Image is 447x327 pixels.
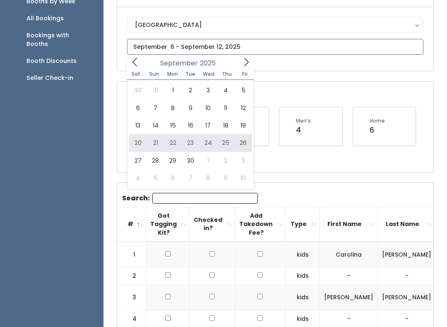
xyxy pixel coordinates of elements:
span: Fri [236,72,254,77]
input: September 6 - September 12, 2025 [127,39,423,55]
span: September 9, 2025 [182,99,199,117]
div: Booth Discounts [26,57,77,65]
span: Wed [199,72,218,77]
td: - [378,267,436,285]
td: Carolina [320,241,378,267]
span: September 14, 2025 [147,117,164,134]
td: 3 [117,285,146,310]
span: September 5, 2025 [234,82,252,99]
span: October 6, 2025 [164,169,182,187]
span: August 30, 2025 [129,82,147,99]
td: kids [286,285,320,310]
span: October 3, 2025 [234,152,252,169]
span: September 12, 2025 [234,99,252,117]
button: [GEOGRAPHIC_DATA] [127,17,423,33]
span: September 18, 2025 [217,117,234,134]
span: September 16, 2025 [182,117,199,134]
span: Sat [127,72,145,77]
span: September 27, 2025 [129,152,147,169]
span: September 21, 2025 [147,134,164,151]
span: September 7, 2025 [147,99,164,117]
th: #: activate to sort column descending [117,207,146,241]
span: Thu [218,72,236,77]
td: [PERSON_NAME] [320,285,378,310]
span: September 25, 2025 [217,134,234,151]
span: Sun [145,72,163,77]
span: September 4, 2025 [217,82,234,99]
span: August 31, 2025 [147,82,164,99]
span: September 30, 2025 [182,152,199,169]
td: [PERSON_NAME] [378,285,436,310]
input: Year [198,58,223,68]
div: 6 [370,125,385,135]
td: [PERSON_NAME] [378,241,436,267]
span: October 10, 2025 [234,169,252,187]
span: September 19, 2025 [234,117,252,134]
span: October 7, 2025 [182,169,199,187]
th: Add Takedown Fee?: activate to sort column ascending [235,207,286,241]
span: September 11, 2025 [217,99,234,117]
span: October 2, 2025 [217,152,234,169]
span: September 2, 2025 [182,82,199,99]
span: September 28, 2025 [147,152,164,169]
span: Mon [163,72,182,77]
span: September 8, 2025 [164,99,182,117]
span: September 13, 2025 [129,117,147,134]
span: September 10, 2025 [199,99,217,117]
div: Home [370,117,385,125]
th: Checked in?: activate to sort column ascending [190,207,235,241]
div: Bookings with Booths [26,31,90,48]
span: September [160,60,198,67]
td: kids [286,241,320,267]
span: September 29, 2025 [164,152,182,169]
div: All Bookings [26,14,64,23]
span: October 9, 2025 [217,169,234,187]
span: September 22, 2025 [164,134,182,151]
span: September 3, 2025 [199,82,217,99]
span: September 23, 2025 [182,134,199,151]
span: September 1, 2025 [164,82,182,99]
input: Search: [152,193,258,204]
td: 1 [117,241,146,267]
label: Search: [122,193,258,204]
td: 2 [117,267,146,285]
span: October 4, 2025 [129,169,147,187]
span: September 6, 2025 [129,99,147,117]
span: Tue [181,72,199,77]
td: - [320,267,378,285]
div: Men's [296,117,311,125]
th: First Name: activate to sort column ascending [320,207,378,241]
div: [GEOGRAPHIC_DATA] [135,20,416,29]
span: September 17, 2025 [199,117,217,134]
td: kids [286,267,320,285]
span: September 24, 2025 [199,134,217,151]
div: Seller Check-in [26,74,73,82]
th: Last Name: activate to sort column ascending [378,207,436,241]
span: October 5, 2025 [147,169,164,187]
span: October 8, 2025 [199,169,217,187]
span: September 26, 2025 [234,134,252,151]
span: September 15, 2025 [164,117,182,134]
span: October 1, 2025 [199,152,217,169]
span: September 20, 2025 [129,134,147,151]
th: Got Tagging Kit?: activate to sort column ascending [146,207,190,241]
th: Type: activate to sort column ascending [286,207,320,241]
div: 4 [296,125,311,135]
